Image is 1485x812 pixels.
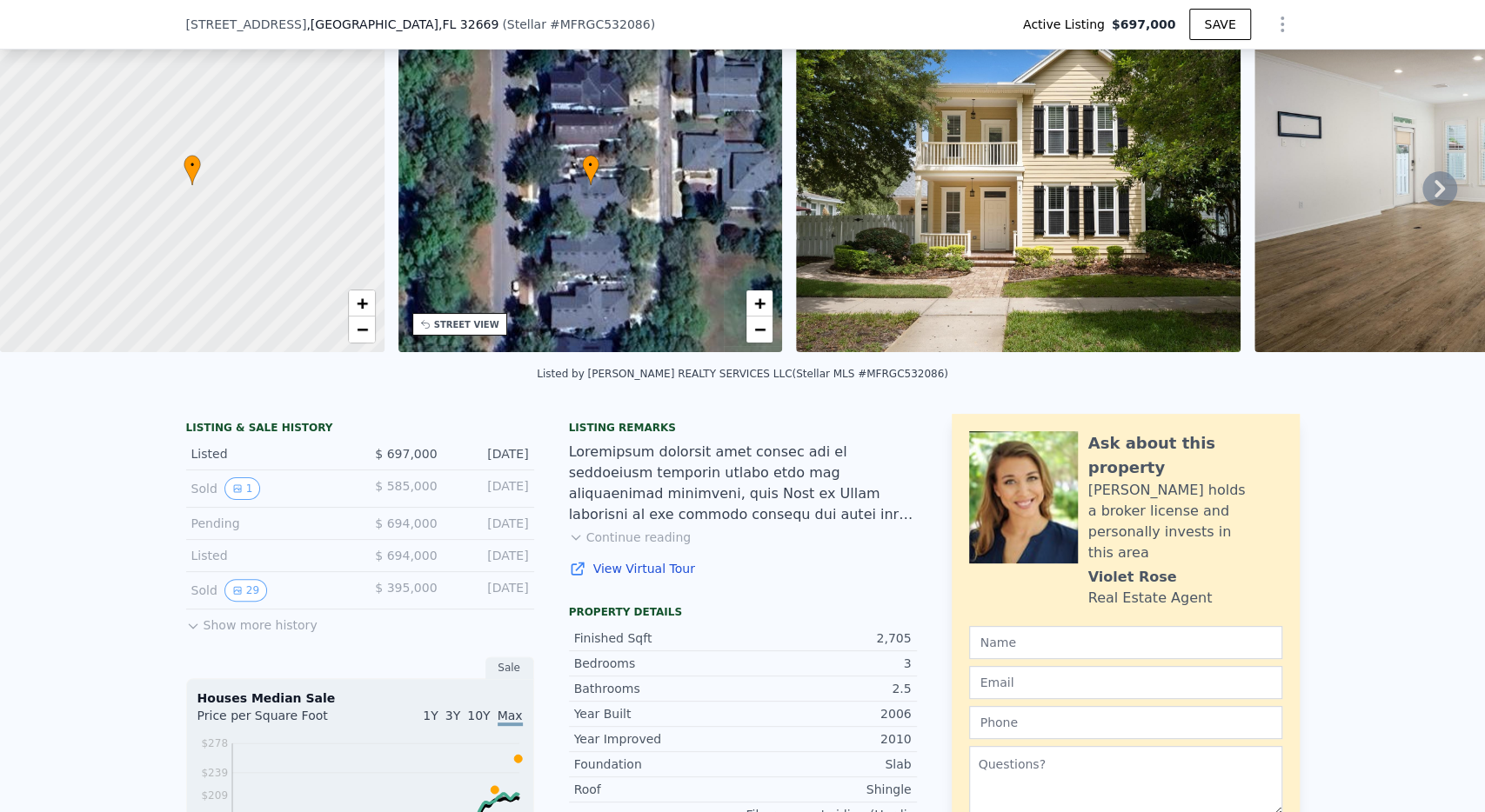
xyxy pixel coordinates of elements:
[502,16,655,33] div: ( )
[1088,431,1282,480] div: Ask about this property
[191,445,346,463] div: Listed
[356,292,367,314] span: +
[1088,567,1177,588] div: Violet Rose
[186,16,307,33] span: [STREET_ADDRESS]
[445,709,460,722] span: 3Y
[186,421,534,438] div: LISTING & SALE HISTORY
[550,17,651,31] span: # MFRGC532086
[452,547,529,564] div: [DATE]
[537,368,948,380] div: Listed by [PERSON_NAME] REALTY SERVICES LLC (Stellar MLS #MFRGC532086)
[743,655,912,672] div: 3
[184,157,201,173] span: •
[569,529,692,546] button: Continue reading
[574,655,743,672] div: Bedrooms
[1088,480,1282,563] div: [PERSON_NAME] holds a broker license and personally invests in this area
[743,705,912,722] div: 2006
[574,680,743,697] div: Bathrooms
[754,318,766,340] span: −
[186,609,318,634] button: Show more history
[796,18,1240,352] img: Sale: 167048622 Parcel: 25103802
[467,709,490,722] span: 10Y
[191,477,346,500] div: Sold
[1189,9,1250,40] button: SAVE
[969,666,1282,699] input: Email
[375,516,437,530] span: $ 694,000
[201,789,228,802] tspan: $209
[969,706,1282,739] input: Phone
[1023,16,1112,33] span: Active Listing
[582,157,599,173] span: •
[191,515,346,532] div: Pending
[438,17,498,31] span: , FL 32669
[434,318,499,331] div: STREET VIEW
[507,17,546,31] span: Stellar
[375,447,437,461] span: $ 697,000
[1088,588,1213,609] div: Real Estate Agent
[349,316,375,343] a: Zoom out
[746,316,773,343] a: Zoom out
[452,445,529,463] div: [DATE]
[224,579,267,602] button: View historical data
[1112,16,1176,33] span: $697,000
[743,629,912,647] div: 2,705
[423,709,438,722] span: 1Y
[746,290,773,316] a: Zoom in
[375,581,437,595] span: $ 395,000
[191,579,346,602] div: Sold
[574,629,743,647] div: Finished Sqft
[191,547,346,564] div: Listed
[574,730,743,748] div: Year Improved
[743,781,912,798] div: Shingle
[349,290,375,316] a: Zoom in
[754,292,766,314] span: +
[969,626,1282,659] input: Name
[569,421,917,435] div: Listing remarks
[743,680,912,697] div: 2.5
[356,318,367,340] span: −
[306,16,498,33] span: , [GEOGRAPHIC_DATA]
[184,155,201,185] div: •
[569,442,917,525] div: Loremipsum dolorsit amet consec adi el seddoeiusm temporin utlabo etdo mag aliquaenimad minimveni...
[375,549,437,562] span: $ 694,000
[375,479,437,493] span: $ 585,000
[1265,7,1300,42] button: Show Options
[574,705,743,722] div: Year Built
[743,730,912,748] div: 2010
[452,579,529,602] div: [DATE]
[452,515,529,532] div: [DATE]
[498,709,523,726] span: Max
[574,755,743,773] div: Foundation
[197,689,523,707] div: Houses Median Sale
[224,477,261,500] button: View historical data
[582,155,599,185] div: •
[485,656,534,679] div: Sale
[569,605,917,619] div: Property details
[452,477,529,500] div: [DATE]
[197,707,360,735] div: Price per Square Foot
[201,737,228,749] tspan: $278
[743,755,912,773] div: Slab
[201,767,228,779] tspan: $239
[569,560,917,577] a: View Virtual Tour
[574,781,743,798] div: Roof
